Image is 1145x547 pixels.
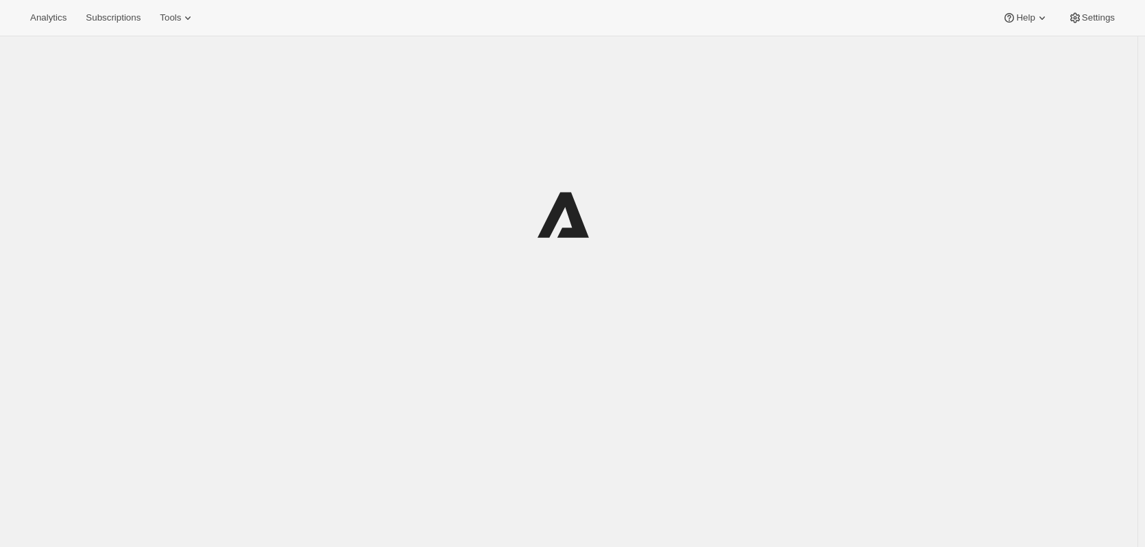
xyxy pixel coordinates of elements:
[160,12,181,23] span: Tools
[994,8,1057,27] button: Help
[152,8,203,27] button: Tools
[22,8,75,27] button: Analytics
[86,12,141,23] span: Subscriptions
[77,8,149,27] button: Subscriptions
[30,12,67,23] span: Analytics
[1016,12,1035,23] span: Help
[1060,8,1123,27] button: Settings
[1082,12,1115,23] span: Settings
